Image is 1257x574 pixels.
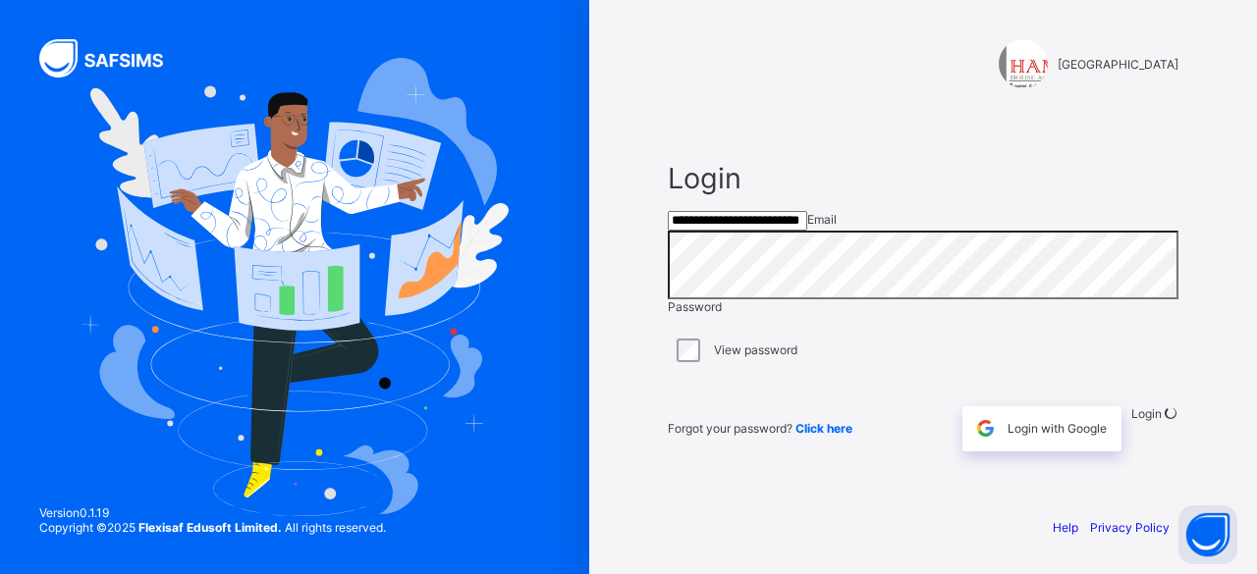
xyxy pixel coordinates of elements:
span: Version 0.1.19 [39,505,386,520]
span: Login [1131,406,1162,421]
span: Login [668,161,1178,195]
button: Open asap [1178,505,1237,564]
img: google.396cfc9801f0270233282035f929180a.svg [974,417,997,440]
a: Click here [795,421,852,436]
span: Copyright © 2025 All rights reserved. [39,520,386,535]
span: [GEOGRAPHIC_DATA] [1058,57,1178,72]
label: View password [714,342,797,357]
span: Forgot your password? [668,421,852,436]
span: Password [668,299,722,314]
a: Privacy Policy [1090,520,1170,535]
span: Login with Google [1008,421,1107,436]
a: Help [1053,520,1078,535]
img: SAFSIMS Logo [39,39,187,78]
strong: Flexisaf Edusoft Limited. [138,520,282,535]
span: Email [807,212,837,227]
img: Hero Image [81,58,508,517]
